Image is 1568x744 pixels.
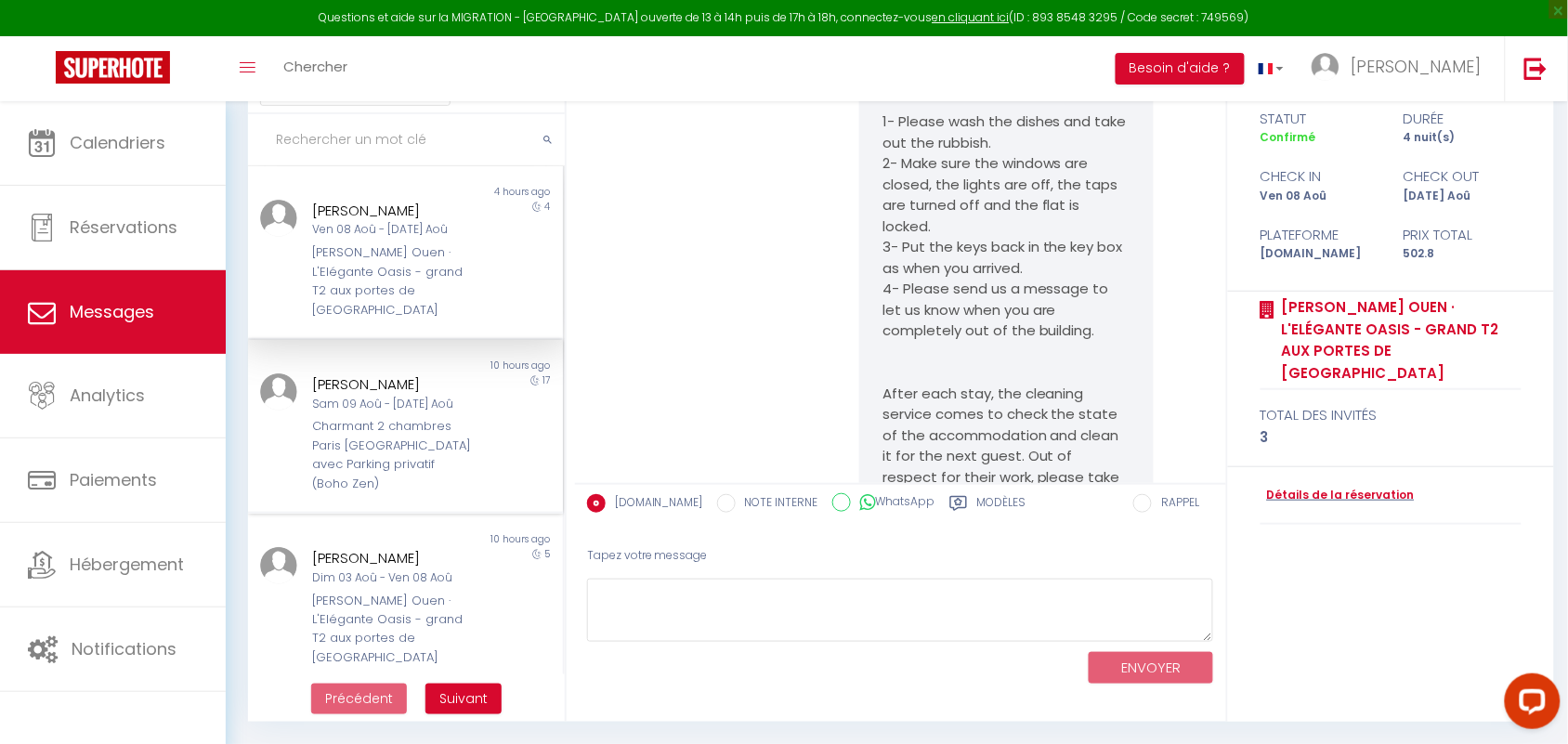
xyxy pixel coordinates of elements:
a: [PERSON_NAME] Ouen · L'Elégante Oasis - grand T2 aux portes de [GEOGRAPHIC_DATA] [1275,296,1522,384]
a: Chercher [269,36,361,101]
p: After each stay, the cleaning service comes to check the state of the accommodation and clean it ... [882,384,1130,551]
button: ENVOYER [1089,652,1213,685]
div: Plateforme [1248,224,1392,246]
span: Analytics [70,384,145,407]
span: Chercher [283,57,347,76]
span: Calendriers [70,131,165,154]
span: Notifications [72,637,176,660]
img: ... [260,200,297,237]
span: Confirmé [1261,129,1316,145]
div: 4 nuit(s) [1391,129,1534,147]
div: durée [1391,108,1534,130]
div: [PERSON_NAME] [313,200,472,222]
span: Réservations [70,215,177,239]
span: [PERSON_NAME] [1352,55,1482,78]
div: check out [1391,165,1534,188]
div: [PERSON_NAME] Ouen · L'Elégante Oasis - grand T2 aux portes de [GEOGRAPHIC_DATA] [313,243,472,320]
label: [DOMAIN_NAME] [606,494,703,515]
div: Charmant 2 chambres Paris [GEOGRAPHIC_DATA] avec Parking privatif (Boho Zen) [313,417,472,493]
div: [DOMAIN_NAME] [1248,245,1392,263]
img: Super Booking [56,51,170,84]
label: NOTE INTERNE [736,494,818,515]
span: Suivant [439,689,488,708]
div: [PERSON_NAME] Ouen · L'Elégante Oasis - grand T2 aux portes de [GEOGRAPHIC_DATA] [313,592,472,668]
div: 10 hours ago [405,359,562,373]
label: RAPPEL [1152,494,1199,515]
div: [PERSON_NAME] [313,547,472,569]
a: ... [PERSON_NAME] [1298,36,1505,101]
button: Next [425,684,502,715]
label: WhatsApp [851,493,935,514]
div: Sam 09 Aoû - [DATE] Aoû [313,396,472,413]
div: Ven 08 Aoû - [DATE] Aoû [313,221,472,239]
div: Dim 03 Aoû - Ven 08 Aoû [313,569,472,587]
p: 1- Please wash the dishes and take out the rubbish. 2- Make sure the windows are closed, the ligh... [882,111,1130,342]
img: ... [260,547,297,584]
div: Ven 08 Aoû [1248,188,1392,205]
div: 3 [1261,426,1522,449]
iframe: LiveChat chat widget [1490,666,1568,744]
button: Besoin d'aide ? [1116,53,1245,85]
img: ... [260,373,297,411]
input: Rechercher un mot clé [248,114,565,166]
div: 4 hours ago [405,185,562,200]
div: check in [1248,165,1392,188]
span: Messages [70,300,154,323]
span: 5 [545,547,551,561]
div: Prix total [1391,224,1534,246]
div: [DATE] Aoû [1391,188,1534,205]
div: 10 hours ago [405,532,562,547]
span: 17 [543,373,551,387]
a: en cliquant ici [933,9,1010,25]
span: Paiements [70,468,157,491]
img: logout [1524,57,1548,80]
div: [PERSON_NAME] [313,373,472,396]
div: total des invités [1261,404,1522,426]
div: statut [1248,108,1392,130]
span: 4 [545,200,551,214]
img: ... [1312,53,1339,81]
a: Détails de la réservation [1261,487,1415,504]
span: Hébergement [70,553,184,576]
div: Tapez votre message [587,533,1214,579]
button: Previous [311,684,407,715]
span: Précédent [325,689,393,708]
div: 502.8 [1391,245,1534,263]
label: Modèles [977,494,1026,517]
